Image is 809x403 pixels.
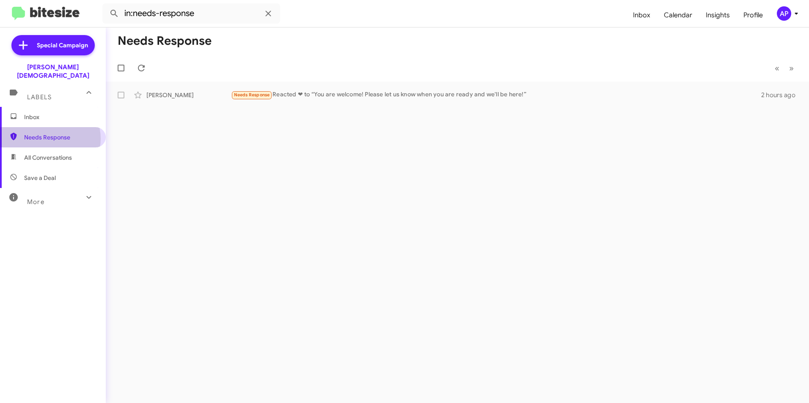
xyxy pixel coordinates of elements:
[770,6,800,21] button: AP
[24,113,96,121] span: Inbox
[27,198,44,206] span: More
[102,3,280,24] input: Search
[777,6,791,21] div: AP
[761,91,802,99] div: 2 hours ago
[626,3,657,27] a: Inbox
[657,3,699,27] a: Calendar
[24,153,72,162] span: All Conversations
[789,63,794,74] span: »
[784,60,799,77] button: Next
[770,60,784,77] button: Previous
[770,60,799,77] nav: Page navigation example
[24,174,56,182] span: Save a Deal
[27,93,52,101] span: Labels
[37,41,88,49] span: Special Campaign
[24,133,96,142] span: Needs Response
[146,91,231,99] div: [PERSON_NAME]
[231,90,761,100] div: Reacted ❤ to “You are welcome! Please let us know when you are ready and we'll be here!”
[118,34,212,48] h1: Needs Response
[234,92,270,98] span: Needs Response
[737,3,770,27] a: Profile
[11,35,95,55] a: Special Campaign
[775,63,779,74] span: «
[699,3,737,27] a: Insights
